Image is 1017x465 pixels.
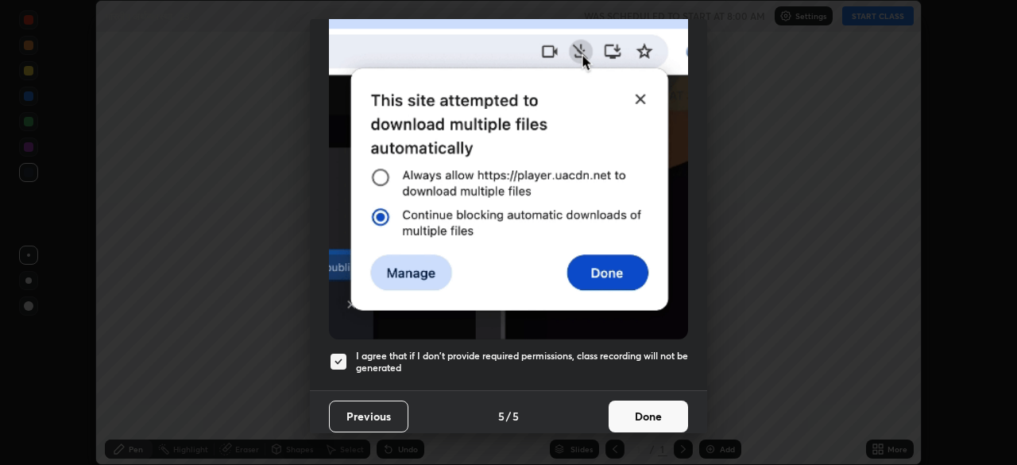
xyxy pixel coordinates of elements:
h5: I agree that if I don't provide required permissions, class recording will not be generated [356,350,688,374]
h4: / [506,408,511,424]
h4: 5 [512,408,519,424]
button: Done [609,401,688,432]
h4: 5 [498,408,505,424]
button: Previous [329,401,408,432]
